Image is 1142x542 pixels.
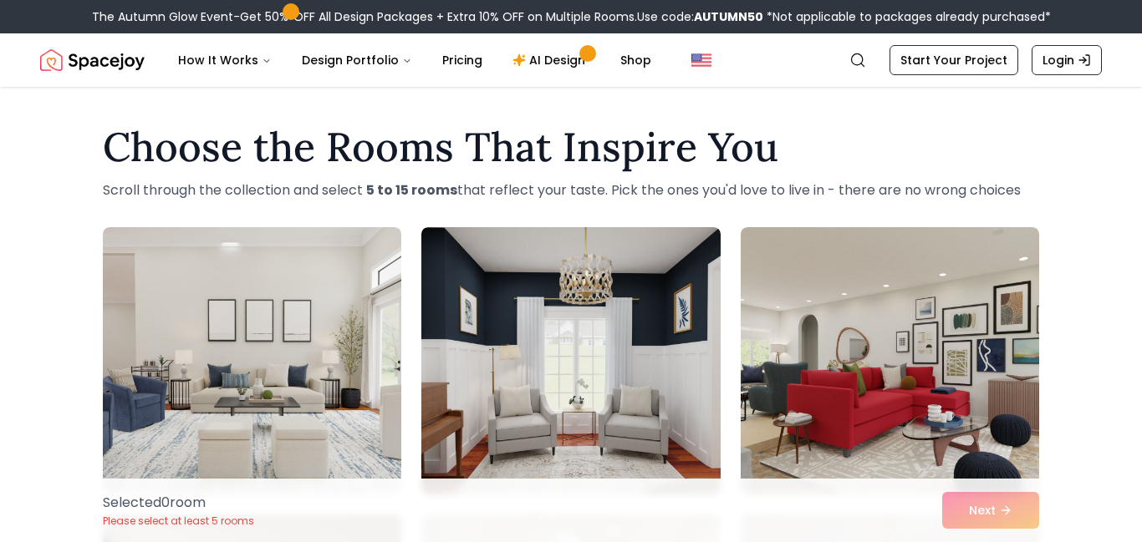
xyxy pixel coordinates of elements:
[637,8,763,25] span: Use code:
[421,227,720,494] img: Room room-2
[103,127,1039,167] h1: Choose the Rooms That Inspire You
[40,33,1102,87] nav: Global
[1032,45,1102,75] a: Login
[103,180,1039,200] p: Scroll through the collection and select that reflect your taste. Pick the ones you'd love to liv...
[103,227,401,494] img: Room room-1
[890,45,1018,75] a: Start Your Project
[763,8,1051,25] span: *Not applicable to packages already purchased*
[741,227,1039,494] img: Room room-3
[691,50,711,70] img: United States
[92,8,1051,25] div: The Autumn Glow Event-Get 50% OFF All Design Packages + Extra 10% OFF on Multiple Rooms.
[103,514,254,528] p: Please select at least 5 rooms
[165,43,285,77] button: How It Works
[103,493,254,513] p: Selected 0 room
[607,43,665,77] a: Shop
[694,8,763,25] b: AUTUMN50
[40,43,145,77] a: Spacejoy
[366,180,457,200] strong: 5 to 15 rooms
[288,43,426,77] button: Design Portfolio
[165,43,665,77] nav: Main
[40,43,145,77] img: Spacejoy Logo
[429,43,496,77] a: Pricing
[499,43,604,77] a: AI Design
